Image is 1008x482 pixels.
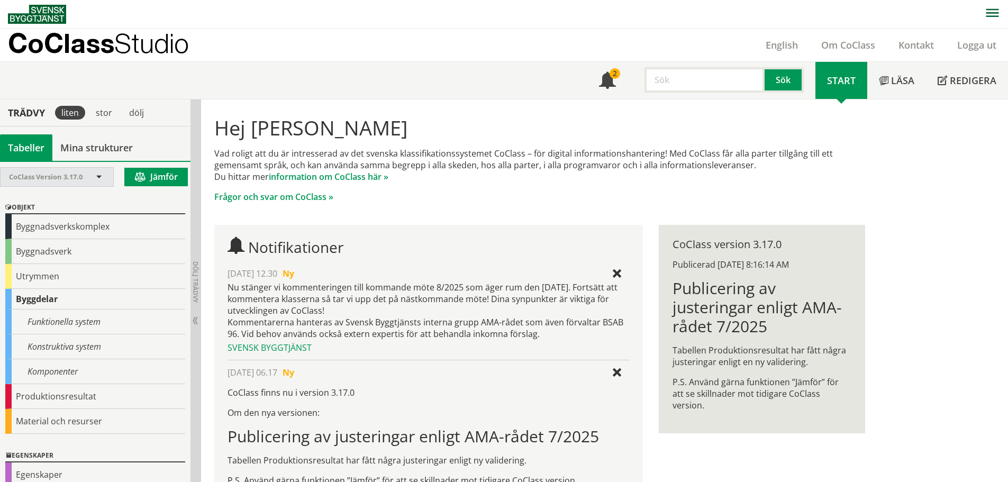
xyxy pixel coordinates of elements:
div: Objekt [5,202,185,214]
div: Svensk Byggtjänst [228,342,629,353]
a: CoClassStudio [8,29,212,61]
a: English [754,39,810,51]
span: Notifikationer [248,237,343,257]
div: Nu stänger vi kommenteringen till kommande möte 8/2025 som äger rum den [DATE]. Fortsätt att komm... [228,281,629,340]
span: Notifikationer [599,73,616,90]
p: Om den nya versionen: [228,407,629,419]
span: Redigera [950,74,996,87]
div: Egenskaper [5,450,185,462]
input: Sök [644,67,765,93]
a: Logga ut [946,39,1008,51]
h1: Publicering av justeringar enligt AMA-rådet 7/2025 [228,427,629,446]
p: CoClass [8,37,189,49]
span: Ny [283,367,294,378]
button: Jämför [124,168,188,186]
a: Om CoClass [810,39,887,51]
h1: Hej [PERSON_NAME] [214,116,865,139]
a: Mina strukturer [52,134,141,161]
div: Publicerad [DATE] 8:16:14 AM [673,259,851,270]
div: Komponenter [5,359,185,384]
span: CoClass Version 3.17.0 [9,172,83,181]
div: Produktionsresultat [5,384,185,409]
span: [DATE] 06.17 [228,367,277,378]
div: Funktionella system [5,310,185,334]
a: Start [815,62,867,99]
button: Sök [765,67,804,93]
img: Svensk Byggtjänst [8,5,66,24]
a: Redigera [926,62,1008,99]
span: Start [827,74,856,87]
div: Byggdelar [5,289,185,310]
div: Utrymmen [5,264,185,289]
span: Läsa [891,74,914,87]
h1: Publicering av justeringar enligt AMA-rådet 7/2025 [673,279,851,336]
div: Byggnadsverk [5,239,185,264]
div: Konstruktiva system [5,334,185,359]
p: Tabellen Produktionsresultat har fått några justeringar enligt en ny validering. [673,344,851,368]
span: Studio [114,28,189,59]
a: 2 [587,62,628,99]
div: dölj [123,106,150,120]
span: Dölj trädvy [191,261,200,303]
span: Ny [283,268,294,279]
p: Tabellen Produktionsresultat har fått några justeringar enligt ny validering. [228,454,629,466]
p: Vad roligt att du är intresserad av det svenska klassifikationssystemet CoClass – för digital inf... [214,148,865,183]
div: Material och resurser [5,409,185,434]
p: P.S. Använd gärna funktionen ”Jämför” för att se skillnader mot tidigare CoClass version. [673,376,851,411]
a: information om CoClass här » [269,171,388,183]
a: Kontakt [887,39,946,51]
div: Byggnadsverkskomplex [5,214,185,239]
div: CoClass version 3.17.0 [673,239,851,250]
span: [DATE] 12.30 [228,268,277,279]
div: liten [55,106,85,120]
a: Läsa [867,62,926,99]
div: Trädvy [2,107,51,119]
p: CoClass finns nu i version 3.17.0 [228,387,629,398]
div: stor [89,106,119,120]
div: 2 [610,68,620,79]
a: Frågor och svar om CoClass » [214,191,333,203]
